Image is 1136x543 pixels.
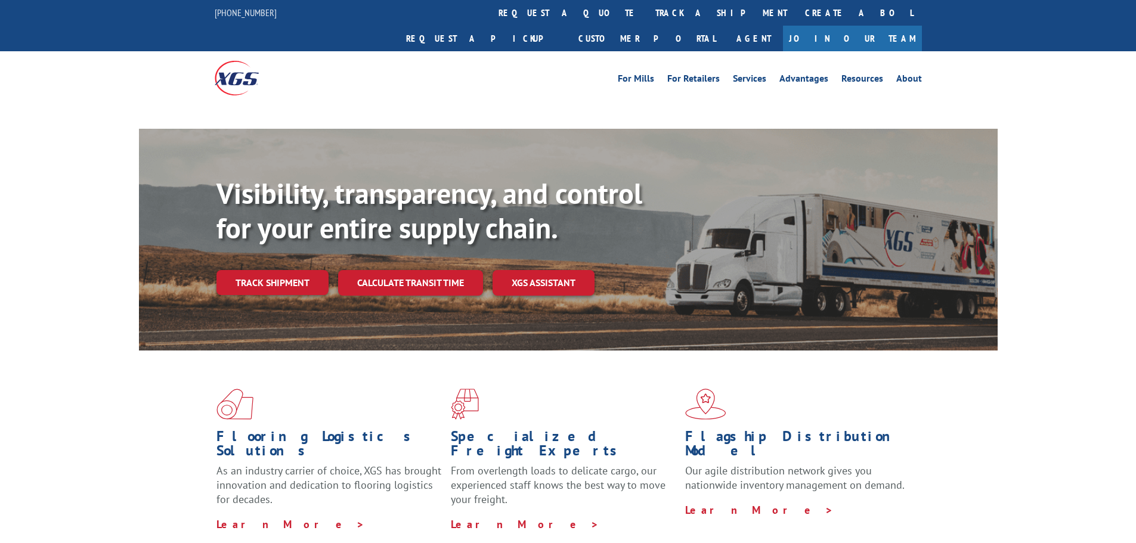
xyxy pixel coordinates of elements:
[685,429,911,464] h1: Flagship Distribution Model
[216,464,441,506] span: As an industry carrier of choice, XGS has brought innovation and dedication to flooring logistics...
[618,74,654,87] a: For Mills
[841,74,883,87] a: Resources
[667,74,720,87] a: For Retailers
[685,464,905,492] span: Our agile distribution network gives you nationwide inventory management on demand.
[896,74,922,87] a: About
[493,270,595,296] a: XGS ASSISTANT
[451,429,676,464] h1: Specialized Freight Experts
[216,389,253,420] img: xgs-icon-total-supply-chain-intelligence-red
[397,26,569,51] a: Request a pickup
[338,270,483,296] a: Calculate transit time
[451,464,676,517] p: From overlength loads to delicate cargo, our experienced staff knows the best way to move your fr...
[685,503,834,517] a: Learn More >
[779,74,828,87] a: Advantages
[451,389,479,420] img: xgs-icon-focused-on-flooring-red
[216,175,642,246] b: Visibility, transparency, and control for your entire supply chain.
[783,26,922,51] a: Join Our Team
[725,26,783,51] a: Agent
[216,517,365,531] a: Learn More >
[216,429,442,464] h1: Flooring Logistics Solutions
[685,389,726,420] img: xgs-icon-flagship-distribution-model-red
[216,270,329,295] a: Track shipment
[451,517,599,531] a: Learn More >
[215,7,277,18] a: [PHONE_NUMBER]
[733,74,766,87] a: Services
[569,26,725,51] a: Customer Portal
